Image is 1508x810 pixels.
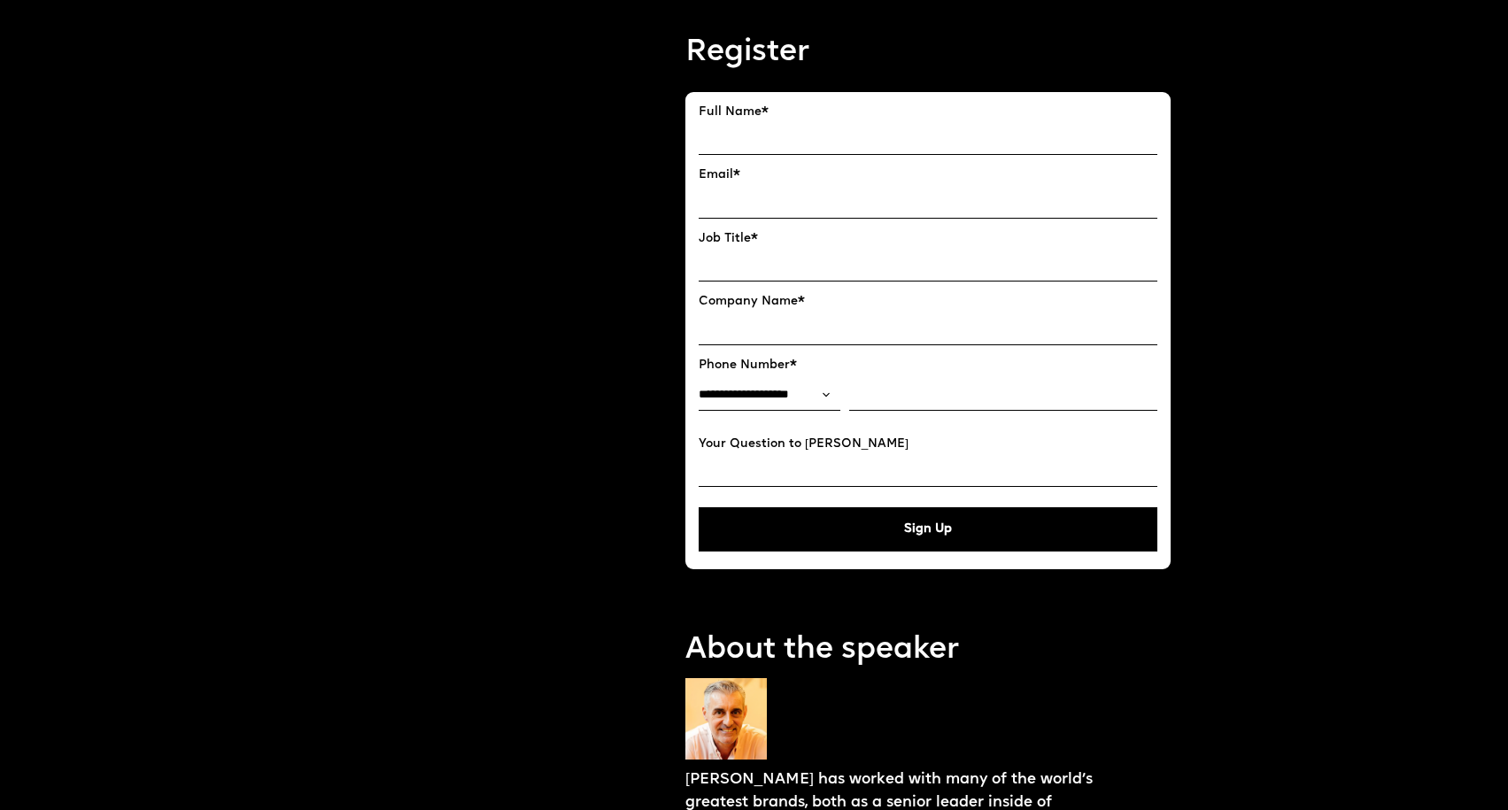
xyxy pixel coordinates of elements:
button: Sign Up [699,507,1157,552]
label: Job Title [699,232,1157,246]
label: Full Name [699,105,1157,120]
p: Register [685,32,1171,74]
p: About the speaker [685,629,1171,672]
label: Company Name [699,295,1157,309]
label: Phone Number [699,359,1157,373]
label: Email [699,168,1157,182]
label: Your Question to [PERSON_NAME] [699,437,1157,451]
